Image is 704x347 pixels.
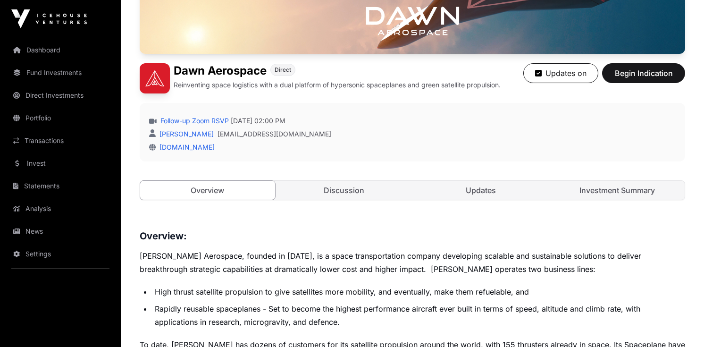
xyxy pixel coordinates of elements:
[275,66,291,74] span: Direct
[156,143,215,151] a: [DOMAIN_NAME]
[277,181,412,200] a: Discussion
[140,229,685,244] h3: Overview:
[8,108,113,128] a: Portfolio
[218,129,331,139] a: [EMAIL_ADDRESS][DOMAIN_NAME]
[140,249,685,276] p: [PERSON_NAME] Aerospace, founded in [DATE], is a space transportation company developing scalable...
[8,198,113,219] a: Analysis
[231,116,285,126] span: [DATE] 02:00 PM
[614,68,673,79] span: Begin Indication
[8,153,113,174] a: Invest
[174,80,501,90] p: Reinventing space logistics with a dual platform of hypersonic spaceplanes and green satellite pr...
[550,181,685,200] a: Investment Summary
[11,9,87,28] img: Icehouse Ventures Logo
[140,63,170,93] img: Dawn Aerospace
[140,181,685,200] nav: Tabs
[8,40,113,60] a: Dashboard
[8,85,113,106] a: Direct Investments
[140,180,276,200] a: Overview
[602,63,685,83] button: Begin Indication
[8,221,113,242] a: News
[158,130,214,138] a: [PERSON_NAME]
[174,63,267,78] h1: Dawn Aerospace
[8,244,113,264] a: Settings
[657,302,704,347] iframe: Chat Widget
[152,285,685,298] li: High thrust satellite propulsion to give satellites more mobility, and eventually, make them refu...
[8,130,113,151] a: Transactions
[602,73,685,82] a: Begin Indication
[8,62,113,83] a: Fund Investments
[159,116,229,126] a: Follow-up Zoom RSVP
[413,181,548,200] a: Updates
[8,176,113,196] a: Statements
[523,63,598,83] button: Updates on
[152,302,685,329] li: Rapidly reusable spaceplanes - Set to become the highest performance aircraft ever built in terms...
